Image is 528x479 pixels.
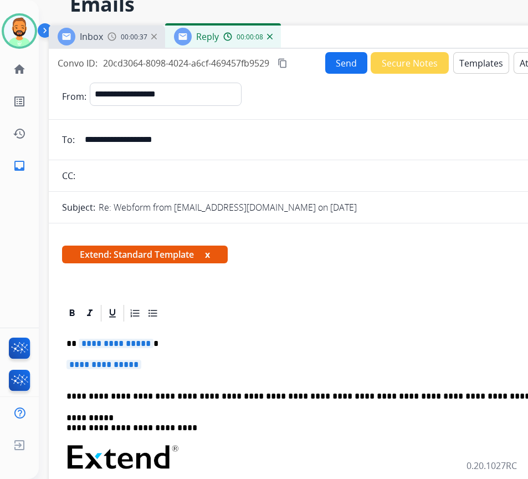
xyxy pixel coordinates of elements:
span: 00:00:08 [237,33,263,42]
p: 0.20.1027RC [467,459,517,472]
img: avatar [4,16,35,47]
p: CC: [62,169,75,182]
mat-icon: content_copy [278,58,288,68]
span: Inbox [80,30,103,43]
p: Convo ID: [58,57,98,70]
mat-icon: list_alt [13,95,26,108]
div: Ordered List [127,305,143,322]
span: Extend: Standard Template [62,246,228,263]
div: Bullet List [145,305,161,322]
p: To: [62,133,75,146]
mat-icon: inbox [13,159,26,172]
button: x [205,248,210,261]
span: 00:00:37 [121,33,147,42]
p: Re: Webform from [EMAIL_ADDRESS][DOMAIN_NAME] on [DATE] [99,201,357,214]
div: Underline [104,305,121,322]
p: From: [62,90,86,103]
div: Italic [81,305,98,322]
mat-icon: home [13,63,26,76]
span: 20cd3064-8098-4024-a6cf-469457fb9529 [103,57,269,69]
mat-icon: history [13,127,26,140]
button: Secure Notes [371,52,449,74]
button: Send [325,52,367,74]
div: Bold [64,305,80,322]
p: Subject: [62,201,95,214]
button: Templates [453,52,509,74]
span: Reply [196,30,219,43]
